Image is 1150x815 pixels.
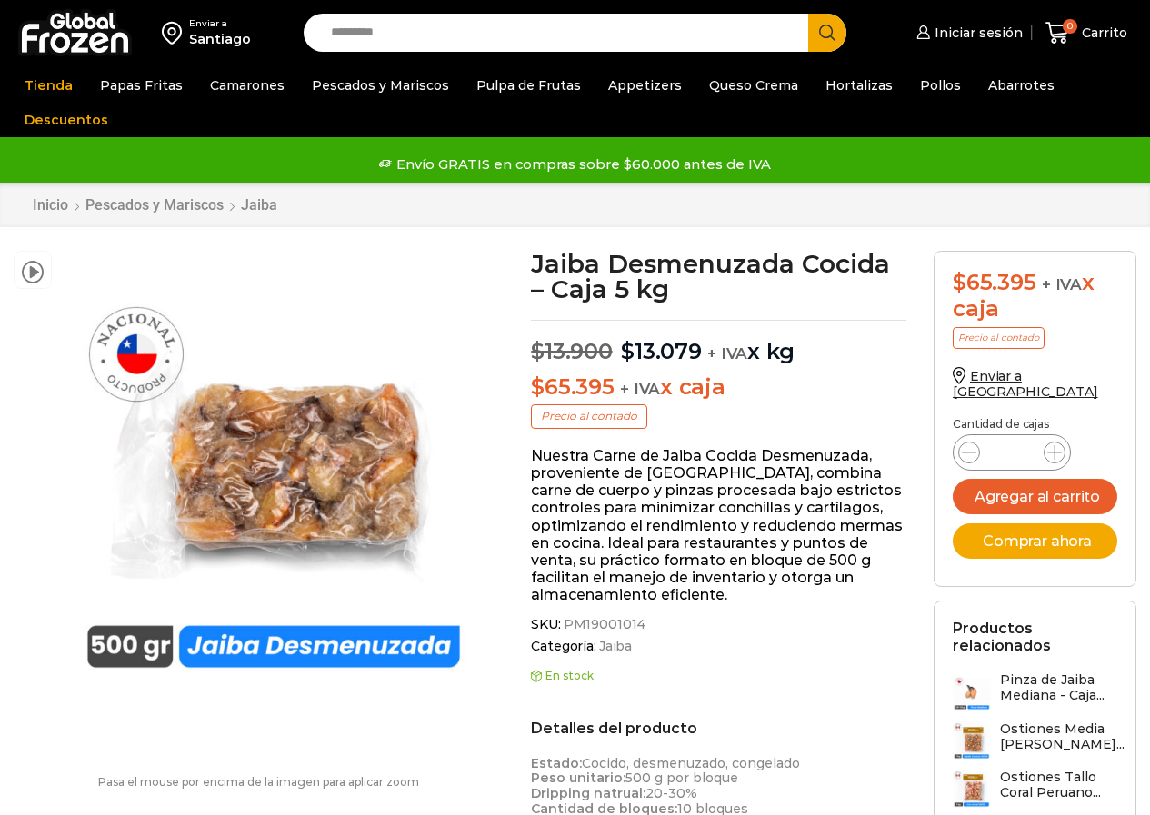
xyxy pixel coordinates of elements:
[816,68,902,103] a: Hortalizas
[1063,19,1077,34] span: 0
[953,672,1117,711] a: Pinza de Jaiba Mediana - Caja...
[1000,721,1125,752] h3: Ostiones Media [PERSON_NAME]...
[240,196,278,214] a: Jaiba
[531,320,906,365] p: x kg
[85,196,225,214] a: Pescados y Mariscos
[953,721,1125,760] a: Ostiones Media [PERSON_NAME]...
[911,68,970,103] a: Pollos
[953,620,1117,654] h2: Productos relacionados
[1042,275,1082,293] span: + IVA
[953,327,1045,349] p: Precio al contado
[621,338,701,364] bdi: 13.079
[467,68,590,103] a: Pulpa de Frutas
[953,269,966,295] span: $
[531,373,614,400] bdi: 65.395
[707,344,747,363] span: + IVA
[531,338,612,364] bdi: 13.900
[1000,770,1117,800] h3: Ostiones Tallo Coral Peruano...
[953,523,1117,559] button: Comprar ahora
[162,17,189,48] img: address-field-icon.svg
[621,338,635,364] span: $
[531,617,906,632] span: SKU:
[531,374,906,401] p: x caja
[91,68,192,103] a: Papas Fritas
[808,14,846,52] button: Search button
[531,670,906,682] p: En stock
[189,30,251,48] div: Santiago
[531,404,647,428] p: Precio al contado
[303,68,458,103] a: Pescados y Mariscos
[561,617,647,632] span: PM19001014
[953,770,1117,809] a: Ostiones Tallo Coral Peruano...
[953,418,1117,431] p: Cantidad de cajas
[700,68,807,103] a: Queso Crema
[531,785,645,801] strong: Dripping natrual:
[596,639,632,654] a: Jaiba
[61,251,494,683] img: jaiba
[32,196,278,214] nav: Breadcrumb
[620,380,660,398] span: + IVA
[531,373,545,400] span: $
[15,68,82,103] a: Tienda
[953,479,1117,514] button: Agregar al carrito
[531,639,906,654] span: Categoría:
[531,447,906,604] p: Nuestra Carne de Jaiba Cocida Desmenuzada, proveniente de [GEOGRAPHIC_DATA], combina carne de cue...
[201,68,294,103] a: Camarones
[531,770,625,786] strong: Peso unitario:
[953,368,1098,400] a: Enviar a [GEOGRAPHIC_DATA]
[995,440,1029,465] input: Product quantity
[531,251,906,302] h1: Jaiba Desmenuzada Cocida – Caja 5 kg
[1041,12,1132,55] a: 0 Carrito
[15,103,117,137] a: Descuentos
[930,24,1023,42] span: Iniciar sesión
[14,776,504,789] p: Pasa el mouse por encima de la imagen para aplicar zoom
[1000,672,1117,703] h3: Pinza de Jaiba Mediana - Caja...
[531,338,545,364] span: $
[912,15,1023,51] a: Iniciar sesión
[531,755,582,771] strong: Estado:
[189,17,251,30] div: Enviar a
[599,68,691,103] a: Appetizers
[953,270,1117,323] div: x caja
[32,196,69,214] a: Inicio
[1077,24,1127,42] span: Carrito
[953,269,1035,295] bdi: 65.395
[531,720,906,737] h2: Detalles del producto
[979,68,1064,103] a: Abarrotes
